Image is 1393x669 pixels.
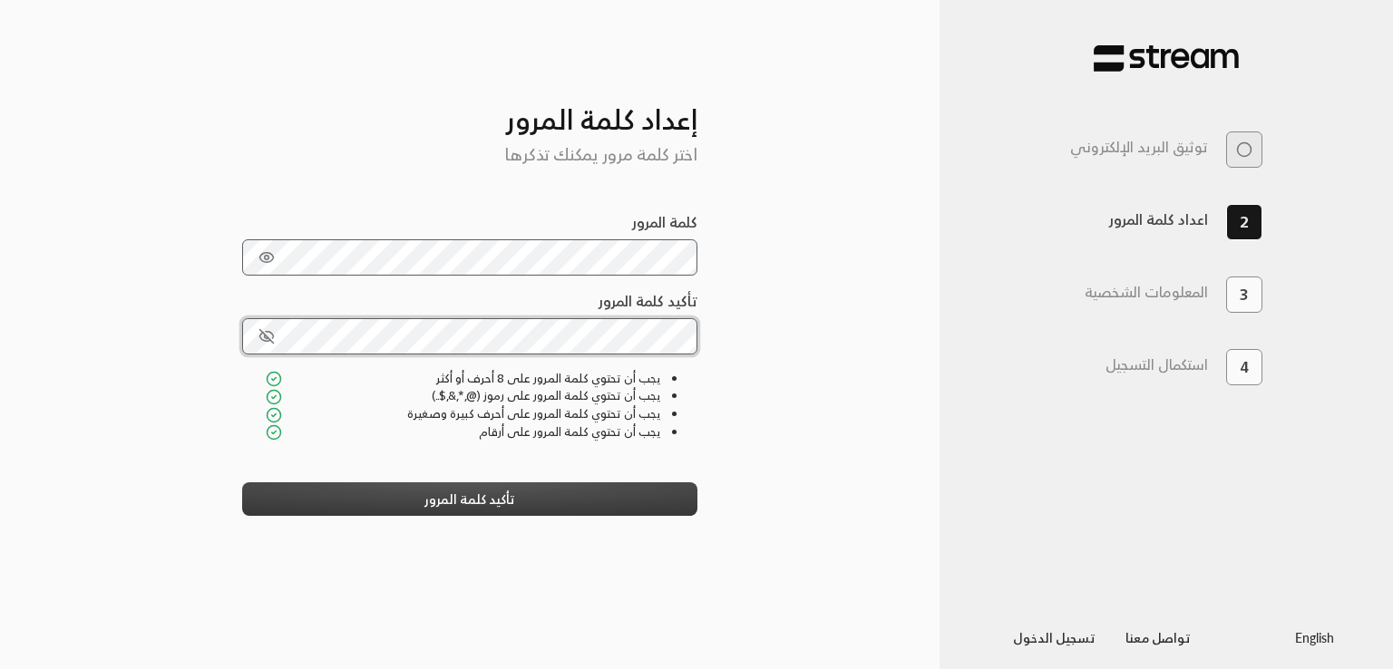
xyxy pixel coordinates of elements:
[632,211,697,233] label: كلمة المرور
[998,620,1111,654] button: تسجيل الدخول
[266,423,662,441] div: يجب أن تحتوي كلمة المرور على أرقام
[1111,626,1206,649] a: تواصل معنا
[1106,356,1208,373] h3: استكمال التسجيل
[998,626,1111,649] a: تسجيل الدخول
[251,321,282,352] button: toggle password visibility
[242,145,698,165] h5: اختر كلمة مرور يمكنك تذكرها
[266,370,662,388] div: يجب أن تحتوي كلمة المرور على 8 أحرف أو أكثر
[1240,284,1249,305] span: 3
[266,387,662,405] div: يجب أن تحتوي كلمة المرور على رموز (@,*,&,$..)
[1111,620,1206,654] button: تواصل معنا
[599,290,697,312] label: تأكيد كلمة المرور
[1109,211,1208,228] h3: اعداد كلمة المرور
[1070,139,1208,156] h3: توثيق البريد الإلكتروني
[1094,44,1239,73] img: Stream Pay
[242,482,698,516] button: تأكيد كلمة المرور
[1240,210,1249,234] span: 2
[266,405,662,423] div: يجب أن تحتوي كلمة المرور على أحرف كبيرة وصغيرة
[242,73,698,136] h3: إعداد كلمة المرور
[1295,620,1334,654] a: English
[1240,356,1249,378] span: 4
[251,242,282,273] button: toggle password visibility
[1085,284,1208,301] h3: المعلومات الشخصية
